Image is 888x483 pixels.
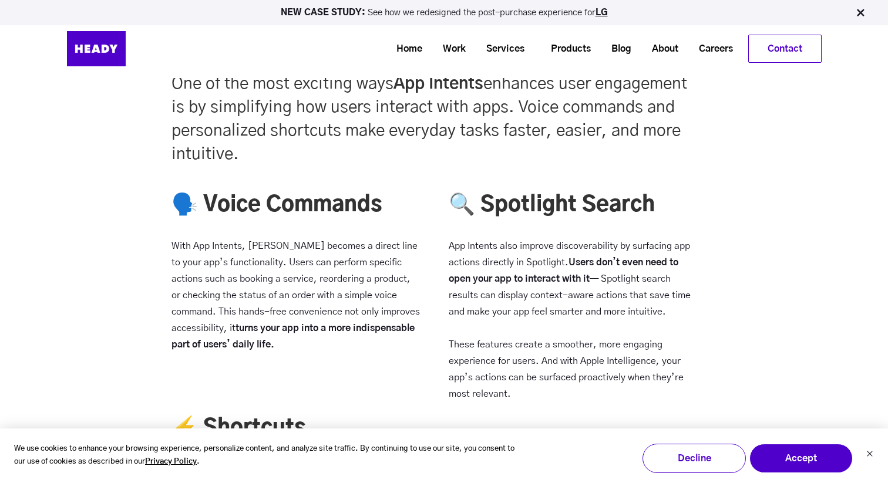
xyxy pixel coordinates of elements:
[472,38,530,60] a: Services
[449,238,698,402] p: App Intents also improve discoverability by surfacing app actions directly in Spotlight. — Spotli...
[67,31,126,66] img: Heady_Logo_Web-01 (1)
[171,191,421,219] h3: 🗣️ Voice Commands
[382,38,428,60] a: Home
[171,414,421,442] h3: ⚡ Shortcuts
[866,449,873,461] button: Dismiss cookie banner
[596,8,608,17] a: LG
[428,38,472,60] a: Work
[171,323,415,349] strong: turns your app into a more indispensable part of users’ daily life.
[171,72,698,166] h5: One of the most exciting ways enhances user engagement is by simplifying how users interact with ...
[281,8,368,17] strong: NEW CASE STUDY:
[536,38,597,60] a: Products
[449,191,698,219] h3: 🔍 Spotlight Search
[393,76,483,92] strong: App Intents
[5,8,883,17] p: See how we redesigned the post-purchase experience for
[597,38,637,60] a: Blog
[749,35,821,62] a: Contact
[643,444,746,473] button: Decline
[14,443,519,470] p: We use cookies to enhance your browsing experience, personalize content, and analyze site traffic...
[155,35,822,63] div: Navigation Menu
[145,455,197,469] a: Privacy Policy
[749,444,853,473] button: Accept
[684,38,739,60] a: Careers
[637,38,684,60] a: About
[855,7,866,19] img: Close Bar
[171,238,421,353] p: With App Intents, [PERSON_NAME] becomes a direct line to your app’s functionality. Users can perf...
